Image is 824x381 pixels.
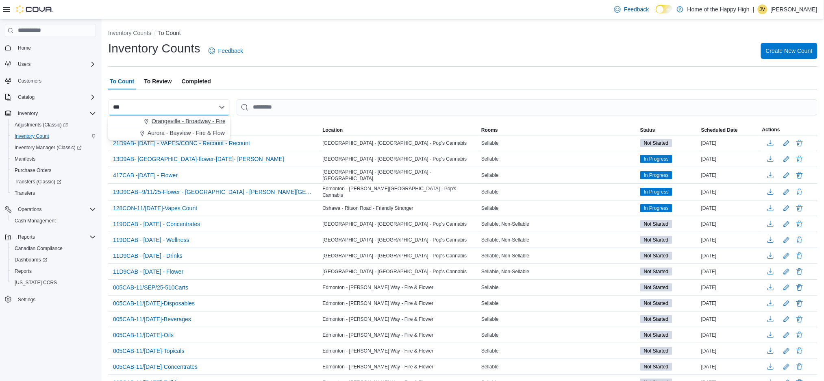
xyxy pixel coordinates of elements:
[158,30,181,36] button: To Count
[323,237,467,243] span: [GEOGRAPHIC_DATA] - [GEOGRAPHIC_DATA] - Pop's Cannabis
[782,250,791,262] button: Edit count details
[644,205,669,212] span: In Progress
[8,176,99,187] a: Transfers (Classic)
[110,361,201,373] button: 005CAB-11/[DATE]-Concentrates
[624,5,649,13] span: Feedback
[480,219,639,229] div: Sellable, Non-Sellable
[11,177,65,187] a: Transfers (Classic)
[758,4,767,14] div: Jennifer Verney
[110,329,177,341] button: 005CAB-11/[DATE]-Oils
[782,329,791,341] button: Edit count details
[15,295,39,305] a: Settings
[15,43,96,53] span: Home
[113,171,178,179] span: 417CAB -[DATE] - Flower
[323,127,343,133] span: Location
[795,283,804,292] button: Delete
[18,45,31,51] span: Home
[113,268,183,276] span: 11D9CAB - [DATE] - Flower
[15,92,96,102] span: Catalog
[5,39,96,327] nav: Complex example
[640,139,672,147] span: Not Started
[15,279,57,286] span: [US_STATE] CCRS
[8,254,99,266] a: Dashboards
[108,40,200,57] h1: Inventory Counts
[782,266,791,278] button: Edit count details
[640,252,672,260] span: Not Started
[644,172,669,179] span: In Progress
[644,363,669,370] span: Not Started
[15,43,34,53] a: Home
[15,268,32,274] span: Reports
[11,216,96,226] span: Cash Management
[640,363,672,371] span: Not Started
[18,94,35,100] span: Catalog
[15,109,96,118] span: Inventory
[113,252,183,260] span: 11D9CAB - [DATE] - Drinks
[480,330,639,340] div: Sellable
[15,133,49,139] span: Inventory Count
[644,155,669,163] span: In Progress
[16,5,53,13] img: Cova
[611,1,652,17] a: Feedback
[11,188,96,198] span: Transfers
[110,297,198,309] button: 005CAB-11/[DATE]-Disposables
[110,153,287,165] button: 13D9AB- [GEOGRAPHIC_DATA]-flower-[DATE]- [PERSON_NAME]
[18,110,38,117] span: Inventory
[8,215,99,226] button: Cash Management
[15,245,63,252] span: Canadian Compliance
[640,171,672,179] span: In Progress
[753,4,754,14] p: |
[795,314,804,324] button: Delete
[782,297,791,309] button: Edit count details
[110,234,193,246] button: 119DCAB - [DATE] - Wellness
[18,78,41,84] span: Customers
[15,257,47,263] span: Dashboards
[2,108,99,119] button: Inventory
[700,170,761,180] div: [DATE]
[15,294,96,304] span: Settings
[795,219,804,229] button: Delete
[110,345,188,357] button: 005CAB-11/[DATE]-Topicals
[110,313,194,325] button: 005CAB-11/[DATE]-Beverages
[11,278,96,287] span: Washington CCRS
[640,236,672,244] span: Not Started
[11,131,96,141] span: Inventory Count
[640,188,672,196] span: In Progress
[795,346,804,356] button: Delete
[782,234,791,246] button: Edit count details
[323,364,434,370] span: Edmonton - [PERSON_NAME] Way - Fire & Flower
[480,203,639,213] div: Sellable
[323,332,434,338] span: Edmonton - [PERSON_NAME] Way - Fire & Flower
[640,127,655,133] span: Status
[11,255,96,265] span: Dashboards
[782,186,791,198] button: Edit count details
[8,266,99,277] button: Reports
[11,188,38,198] a: Transfers
[8,187,99,199] button: Transfers
[110,169,181,181] button: 417CAB -[DATE] - Flower
[321,125,480,135] button: Location
[795,170,804,180] button: Delete
[323,268,467,275] span: [GEOGRAPHIC_DATA] - [GEOGRAPHIC_DATA] - Pop's Cannabis
[15,59,96,69] span: Users
[795,298,804,308] button: Delete
[640,204,672,212] span: In Progress
[687,4,750,14] p: Home of the Happy High
[700,235,761,245] div: [DATE]
[219,104,225,111] button: Close list of options
[11,216,59,226] a: Cash Management
[795,330,804,340] button: Delete
[480,235,639,245] div: Sellable, Non-Sellable
[15,156,35,162] span: Manifests
[11,120,96,130] span: Adjustments (Classic)
[18,234,35,240] span: Reports
[113,283,188,292] span: 005CAB-11/SEP/25-510Carts
[700,154,761,164] div: [DATE]
[480,267,639,276] div: Sellable, Non-Sellable
[2,91,99,103] button: Catalog
[113,236,189,244] span: 119DCAB - [DATE] - Wellness
[2,42,99,54] button: Home
[11,255,50,265] a: Dashboards
[148,129,230,137] span: Aurora - Bayview - Fire & Flower
[480,138,639,148] div: Sellable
